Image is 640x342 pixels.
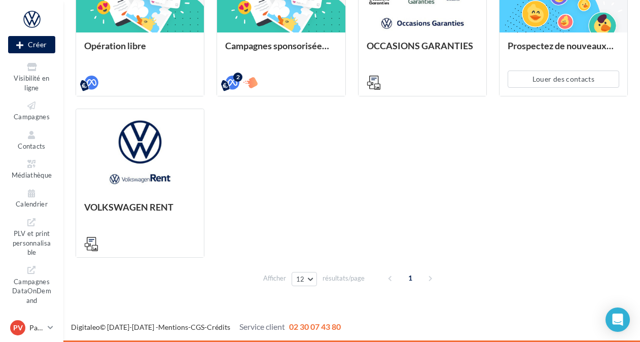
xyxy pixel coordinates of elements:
[8,186,55,211] a: Calendrier
[8,215,55,259] a: PLV et print personnalisable
[8,36,55,53] div: Nouvelle campagne
[191,323,204,331] a: CGS
[29,323,44,333] p: Partenaire VW
[402,270,418,286] span: 1
[239,322,285,331] span: Service client
[323,273,365,283] span: résultats/page
[508,71,619,88] button: Louer des contacts
[207,323,230,331] a: Crédits
[158,323,188,331] a: Mentions
[8,59,55,94] a: Visibilité en ligne
[14,74,49,92] span: Visibilité en ligne
[13,323,23,333] span: PV
[84,202,196,222] div: VOLKSWAGEN RENT
[13,227,51,256] span: PLV et print personnalisable
[8,156,55,181] a: Médiathèque
[606,307,630,332] div: Open Intercom Messenger
[8,127,55,152] a: Contacts
[296,275,305,283] span: 12
[233,73,242,82] div: 2
[508,41,619,61] div: Prospectez de nouveaux contacts
[71,323,100,331] a: Digitaleo
[14,113,50,121] span: Campagnes
[263,273,286,283] span: Afficher
[16,200,48,209] span: Calendrier
[367,41,478,61] div: OCCASIONS GARANTIES
[12,276,51,304] span: Campagnes DataOnDemand
[84,41,196,61] div: Opération libre
[225,41,337,61] div: Campagnes sponsorisées OPO
[71,323,341,331] span: © [DATE]-[DATE] - - -
[8,36,55,53] button: Créer
[8,98,55,123] a: Campagnes
[292,272,317,286] button: 12
[8,318,55,337] a: PV Partenaire VW
[8,262,55,306] a: Campagnes DataOnDemand
[12,171,52,179] span: Médiathèque
[289,322,341,331] span: 02 30 07 43 80
[18,142,46,150] span: Contacts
